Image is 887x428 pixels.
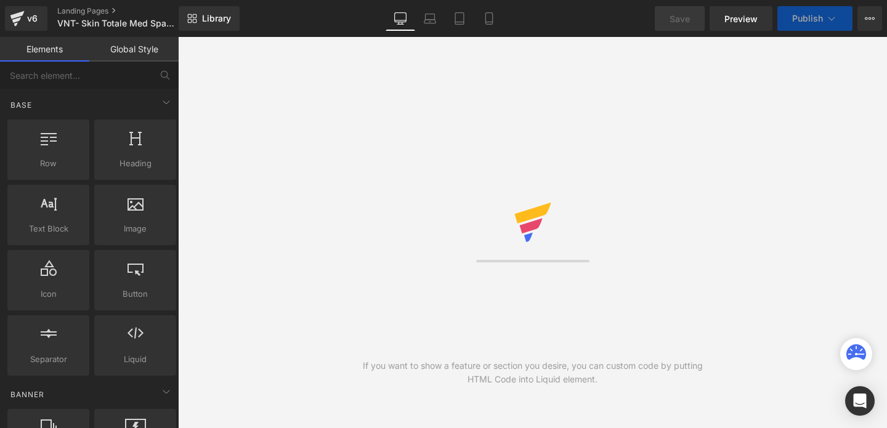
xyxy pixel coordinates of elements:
[710,6,772,31] a: Preview
[11,288,86,301] span: Icon
[670,12,690,25] span: Save
[98,222,172,235] span: Image
[98,288,172,301] span: Button
[857,6,882,31] button: More
[57,6,199,16] a: Landing Pages
[474,6,504,31] a: Mobile
[11,353,86,366] span: Separator
[386,6,415,31] a: Desktop
[179,6,240,31] a: New Library
[777,6,853,31] button: Publish
[355,359,710,386] div: If you want to show a feature or section you desire, you can custom code by putting HTML Code int...
[792,14,823,23] span: Publish
[445,6,474,31] a: Tablet
[9,99,33,111] span: Base
[98,353,172,366] span: Liquid
[25,10,40,26] div: v6
[11,157,86,170] span: Row
[9,389,46,400] span: Banner
[202,13,231,24] span: Library
[415,6,445,31] a: Laptop
[724,12,758,25] span: Preview
[89,37,179,62] a: Global Style
[845,386,875,416] div: Open Intercom Messenger
[57,18,176,28] span: VNT- Skin Totale Med Spa Natural Facelift $59.95-DTB-1
[5,6,47,31] a: v6
[98,157,172,170] span: Heading
[11,222,86,235] span: Text Block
